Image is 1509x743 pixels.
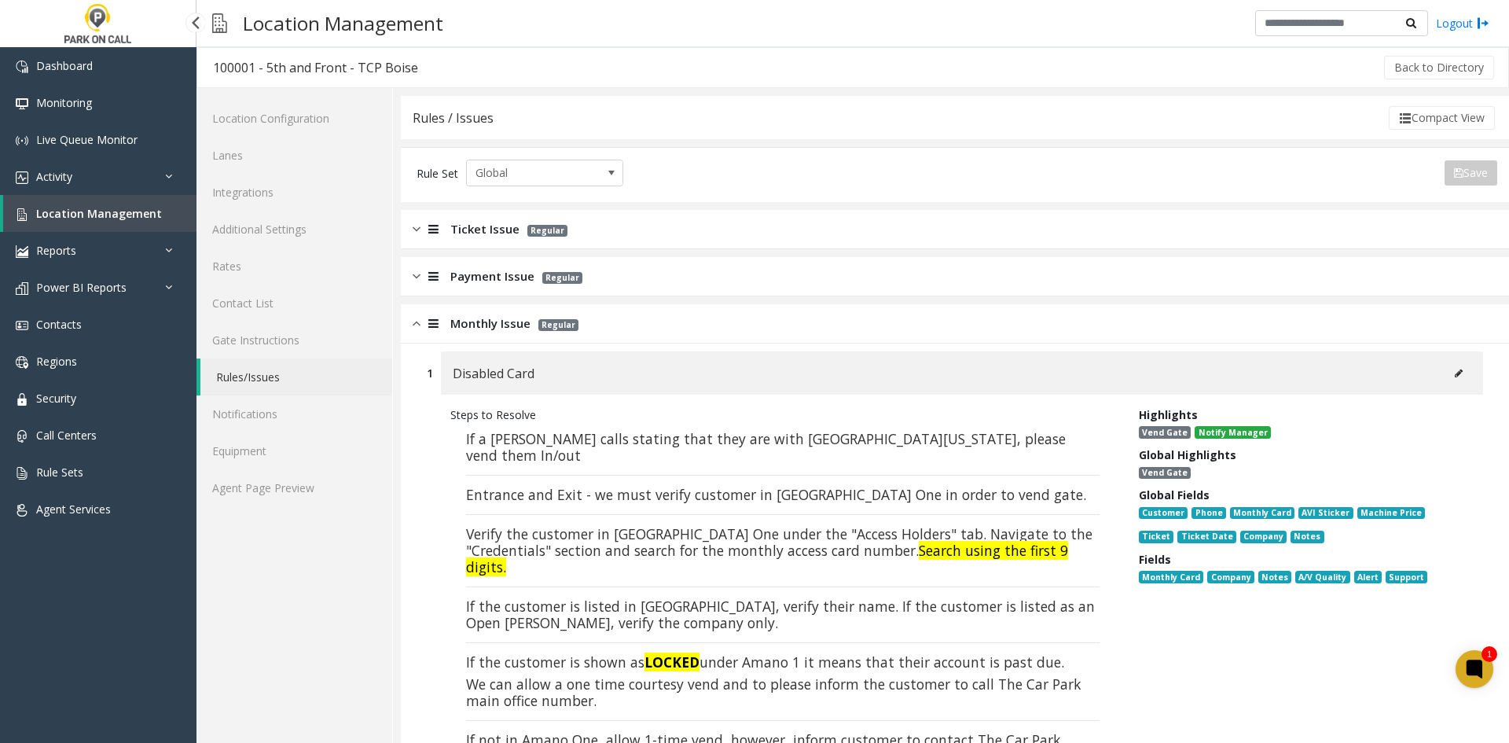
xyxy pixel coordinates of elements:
[1139,507,1188,520] span: Customer
[1258,571,1291,583] span: Notes
[1139,571,1203,583] span: Monthly Card
[235,4,451,42] h3: Location Management
[1357,507,1425,520] span: Machine Price
[466,597,1095,632] font: If the customer is listed in [GEOGRAPHIC_DATA], verify their name. If the customer is listed as a...
[36,206,162,221] span: Location Management
[1384,56,1494,79] button: Back to Directory
[1139,467,1191,480] span: Vend Gate
[196,211,392,248] a: Additional Settings
[212,4,227,42] img: pageIcon
[644,653,699,671] font: LOCKED
[1354,571,1382,583] span: Alert
[16,319,28,332] img: 'icon'
[16,282,28,295] img: 'icon'
[1389,106,1495,130] button: Compact View
[466,524,1092,560] font: Verify the customer in [GEOGRAPHIC_DATA] One under the "Access Holders" tab. Navigate to the "Cre...
[450,314,531,333] span: Monthly Issue
[3,195,196,232] a: Location Management
[16,171,28,184] img: 'icon'
[453,363,534,384] span: Disabled Card
[1481,646,1497,662] div: 1
[1295,571,1349,583] span: A/V Quality
[417,160,458,186] div: Rule Set
[1139,531,1173,543] span: Ticket
[542,272,582,284] span: Regular
[1139,426,1191,439] span: Vend Gate
[450,267,534,285] span: Payment Issue
[36,354,77,369] span: Regions
[36,465,83,480] span: Rule Sets
[1477,15,1489,31] img: logout
[16,245,28,258] img: 'icon'
[1386,571,1427,583] span: Support
[196,469,392,506] a: Agent Page Preview
[1230,507,1294,520] span: Monthly Card
[1195,426,1270,439] span: Notify Manager
[213,57,418,78] div: 100001 - 5th and Front - TCP Boise
[36,169,72,184] span: Activity
[413,108,494,128] div: Rules / Issues
[1139,487,1210,502] span: Global Fields
[200,359,392,395] a: Rules/Issues
[466,541,1068,576] font: Search using the first 9 digits.
[16,467,28,480] img: 'icon'
[36,132,138,147] span: Live Queue Monitor
[196,285,392,322] a: Contact List
[466,653,644,671] font: If the customer is shown as
[467,160,591,186] span: Global
[196,432,392,469] a: Equipment
[450,220,520,238] span: Ticket Issue
[36,428,97,443] span: Call Centers
[16,134,28,147] img: 'icon'
[413,267,420,285] img: closed
[1291,531,1324,543] span: Notes
[16,504,28,517] img: 'icon'
[16,393,28,406] img: 'icon'
[16,97,28,110] img: 'icon'
[36,317,82,332] span: Contacts
[36,502,111,517] span: Agent Services
[36,391,76,406] span: Security
[16,356,28,369] img: 'icon'
[36,280,127,295] span: Power BI Reports
[196,322,392,359] a: Gate Instructions
[1207,571,1254,583] span: Company
[466,429,1066,465] font: If a [PERSON_NAME] calls stating that they are with [GEOGRAPHIC_DATA][US_STATE], please vend them...
[36,58,93,73] span: Dashboard
[1298,507,1353,520] span: AVI Sticker
[196,395,392,432] a: Notifications
[466,485,1086,504] font: Entrance and Exit - we must verify customer in [GEOGRAPHIC_DATA] One in order to vend gate.
[1436,15,1489,31] a: Logout
[196,137,392,174] a: Lanes
[1139,447,1236,462] span: Global Highlights
[427,365,433,381] div: 1
[413,220,420,238] img: closed
[466,675,1081,710] font: We can allow a one time courtesy vend and to please inform the customer to call The Car Park main...
[413,314,420,333] img: opened
[1445,160,1497,186] button: Save
[36,95,92,110] span: Monitoring
[450,406,1115,423] div: Steps to Resolve
[16,430,28,443] img: 'icon'
[16,208,28,221] img: 'icon'
[36,243,76,258] span: Reports
[1177,531,1235,543] span: Ticket Date
[538,319,578,331] span: Regular
[196,248,392,285] a: Rates
[1191,507,1225,520] span: Phone
[699,653,1064,671] font: under Amano 1 it means that their account is past due.
[16,61,28,73] img: 'icon'
[196,100,392,137] a: Location Configuration
[1240,531,1287,543] span: Company
[196,174,392,211] a: Integrations
[1139,552,1171,567] span: Fields
[527,225,567,237] span: Regular
[1139,407,1198,422] span: Highlights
